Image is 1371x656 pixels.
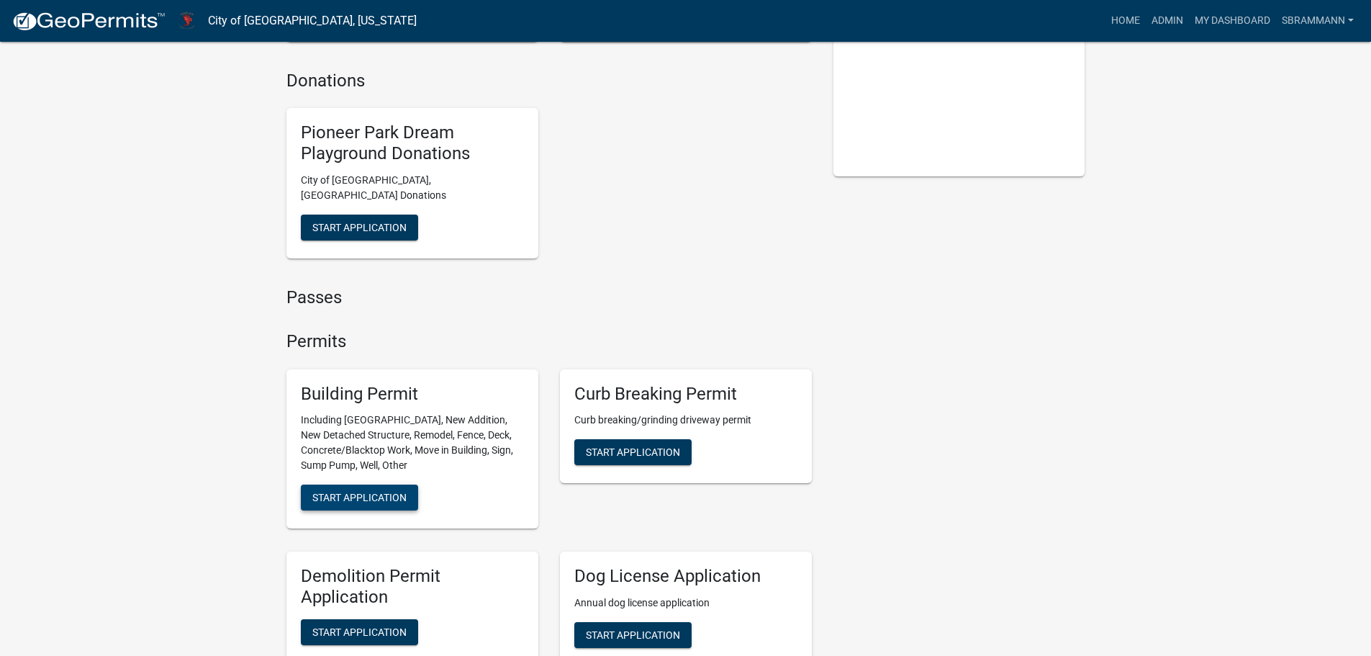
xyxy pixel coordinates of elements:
p: Annual dog license application [574,596,797,611]
h4: Passes [286,287,812,308]
span: Start Application [312,492,407,503]
img: City of Harlan, Iowa [177,11,196,30]
h5: Building Permit [301,384,524,405]
a: Admin [1146,7,1189,35]
h5: Demolition Permit Application [301,566,524,608]
p: Curb breaking/grinding driveway permit [574,413,797,428]
p: Including [GEOGRAPHIC_DATA], New Addition, New Detached Structure, Remodel, Fence, Deck, Concrete... [301,413,524,473]
span: Start Application [586,446,680,458]
button: Start Application [574,439,692,465]
button: Start Application [301,215,418,241]
button: Start Application [301,485,418,511]
a: My Dashboard [1189,7,1276,35]
span: Start Application [586,629,680,641]
h5: Dog License Application [574,566,797,587]
a: SBrammann [1276,7,1359,35]
h4: Permits [286,331,812,352]
h4: Donations [286,71,812,91]
h5: Pioneer Park Dream Playground Donations [301,122,524,164]
span: Start Application [312,222,407,233]
button: Start Application [574,622,692,648]
h5: Curb Breaking Permit [574,384,797,405]
p: City of [GEOGRAPHIC_DATA], [GEOGRAPHIC_DATA] Donations [301,173,524,203]
a: City of [GEOGRAPHIC_DATA], [US_STATE] [208,9,417,33]
span: Start Application [312,626,407,638]
button: Start Application [301,619,418,645]
a: Home [1105,7,1146,35]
